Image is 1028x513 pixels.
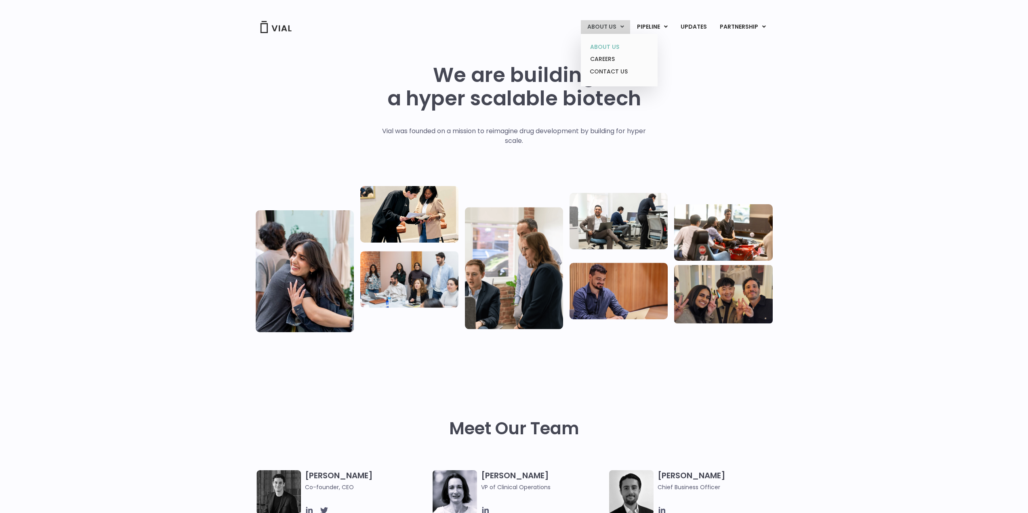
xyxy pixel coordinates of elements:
[584,65,654,78] a: CONTACT US
[674,265,772,323] img: Group of 3 people smiling holding up the peace sign
[481,483,605,492] span: VP of Clinical Operations
[305,483,429,492] span: Co-founder, CEO
[658,470,782,492] h3: [PERSON_NAME]
[570,193,668,249] img: Three people working in an office
[387,63,641,110] h1: We are building a hyper scalable biotech
[674,20,713,34] a: UPDATES
[256,210,354,332] img: Vial Life
[674,204,772,261] img: Group of people playing whirlyball
[305,470,429,492] h3: [PERSON_NAME]
[360,251,458,308] img: Eight people standing and sitting in an office
[260,21,292,33] img: Vial Logo
[374,126,654,146] p: Vial was founded on a mission to reimagine drug development by building for hyper scale.
[360,186,458,243] img: Two people looking at a paper talking.
[481,470,605,492] h3: [PERSON_NAME]
[631,20,674,34] a: PIPELINEMenu Toggle
[465,207,563,329] img: Group of three people standing around a computer looking at the screen
[713,20,772,34] a: PARTNERSHIPMenu Toggle
[658,483,782,492] span: Chief Business Officer
[584,41,654,53] a: ABOUT US
[584,53,654,65] a: CAREERS
[581,20,630,34] a: ABOUT USMenu Toggle
[449,419,579,438] h2: Meet Our Team
[570,263,668,319] img: Man working at a computer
